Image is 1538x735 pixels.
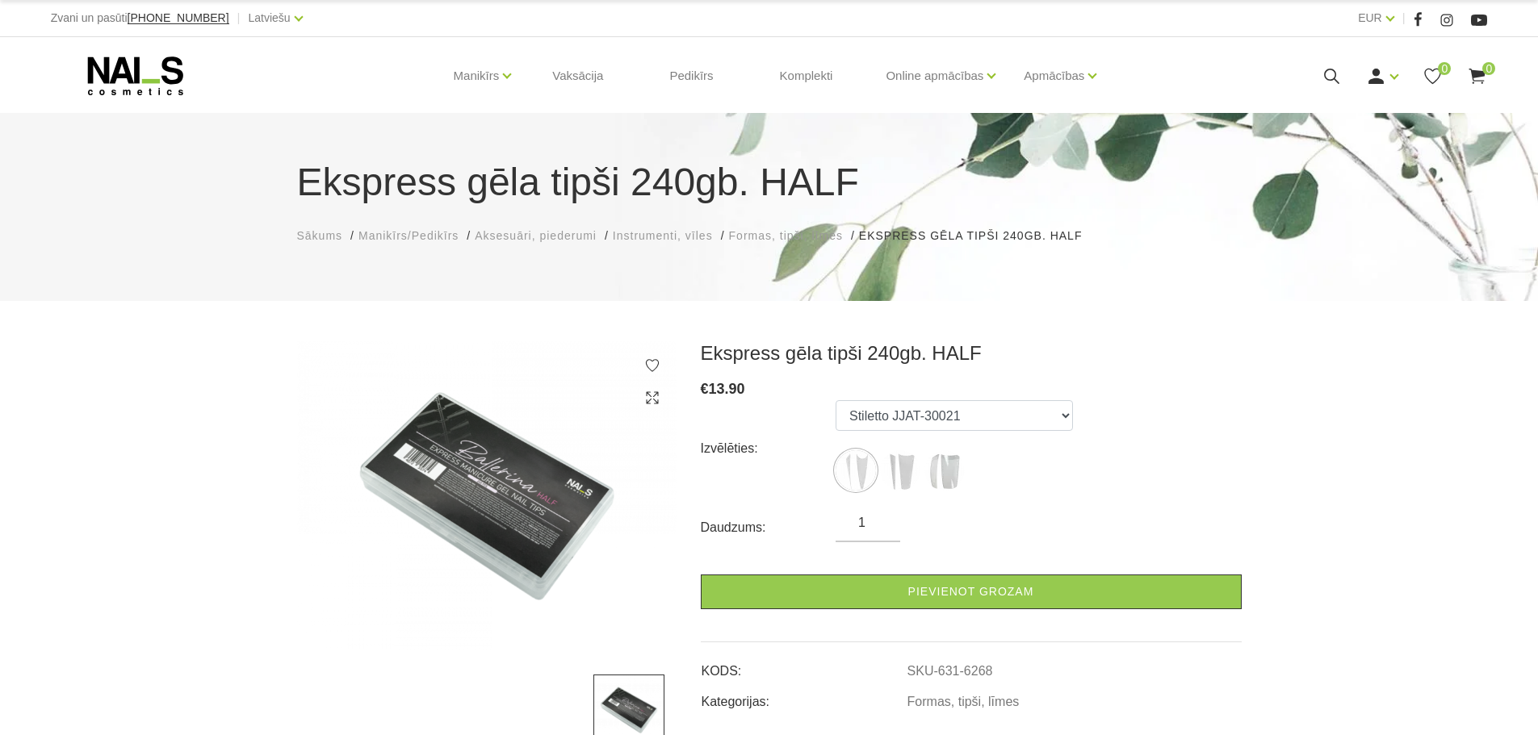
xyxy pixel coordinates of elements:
[907,664,993,679] a: SKU-631-6268
[454,44,500,108] a: Manikīrs
[237,8,241,28] span: |
[358,228,459,244] a: Manikīrs/Pedikīrs
[297,153,1242,211] h1: Ekspress gēla tipši 240gb. HALF
[1438,62,1451,75] span: 0
[297,229,343,242] span: Sākums
[924,450,965,491] img: ...
[859,228,1099,244] li: Ekspress gēla tipši 240gb. HALF
[1423,66,1443,86] a: 0
[701,341,1242,365] h3: Ekspress gēla tipši 240gb. HALF
[1402,8,1406,28] span: |
[613,228,713,244] a: Instrumenti, vīles
[701,650,907,681] td: KODS:
[613,229,713,242] span: Instrumenti, vīles
[249,8,291,27] a: Latviešu
[1024,44,1084,108] a: Apmācības
[297,341,677,650] img: ...
[1482,62,1495,75] span: 0
[475,228,597,244] a: Aksesuāri, piederumi
[836,450,876,491] img: ...
[701,436,836,461] div: Izvēlēties:
[886,44,983,108] a: Online apmācības
[539,37,616,115] a: Vaksācija
[51,8,229,28] div: Zvani un pasūti
[1467,66,1487,86] a: 0
[701,574,1242,609] a: Pievienot grozam
[656,37,726,115] a: Pedikīrs
[729,229,843,242] span: Formas, tipši, līmes
[880,450,920,491] img: ...
[701,381,709,397] span: €
[128,12,229,24] a: [PHONE_NUMBER]
[767,37,846,115] a: Komplekti
[1358,8,1382,27] a: EUR
[701,515,836,541] div: Daudzums:
[709,381,745,397] span: 13.90
[729,228,843,244] a: Formas, tipši, līmes
[475,229,597,242] span: Aksesuāri, piederumi
[358,229,459,242] span: Manikīrs/Pedikīrs
[297,228,343,244] a: Sākums
[128,11,229,24] span: [PHONE_NUMBER]
[701,681,907,712] td: Kategorijas:
[907,695,1020,709] a: Formas, tipši, līmes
